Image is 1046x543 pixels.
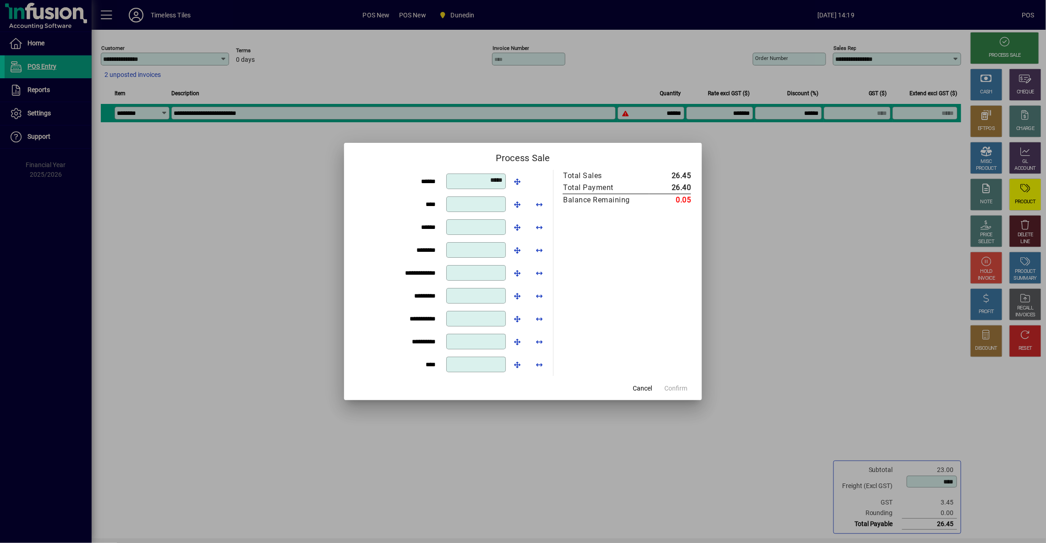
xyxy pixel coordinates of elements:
div: Balance Remaining [563,195,640,206]
button: Cancel [628,380,657,396]
span: Cancel [633,384,652,393]
td: 0.05 [649,194,691,206]
td: 26.40 [649,182,691,194]
td: Total Sales [563,170,649,182]
td: Total Payment [563,182,649,194]
td: 26.45 [649,170,691,182]
h2: Process Sale [344,143,702,169]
